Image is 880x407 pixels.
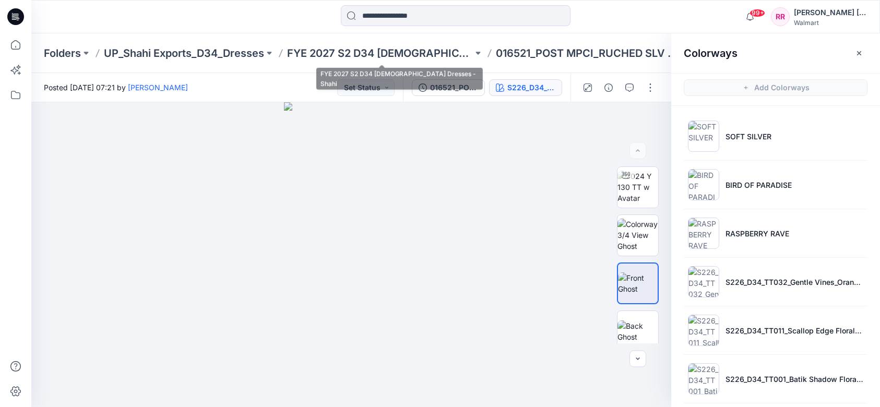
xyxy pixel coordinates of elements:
[688,315,719,346] img: S226_D34_TT011_Scallop Edge Floral_Green Notes_21.33cm
[794,19,867,27] div: Walmart
[412,79,485,96] button: 016521_POST MPCI_RUCHED SLV EMPIRE MIDI DRESS
[44,46,81,61] a: Folders
[684,47,738,59] h2: Colorways
[726,179,792,190] p: BIRD OF PARADISE
[104,46,264,61] a: UP_Shahi Exports_D34_Dresses
[688,363,719,394] img: S226_D34_TT001_Batik Shadow Floral_Blue Glory_64cm
[688,121,719,152] img: SOFT SILVER
[496,46,682,61] p: 016521_POST MPCI_RUCHED SLV EMPIRE MIDI DRESS
[726,131,771,142] p: SOFT SILVER
[794,6,867,19] div: [PERSON_NAME] [PERSON_NAME]
[44,82,188,93] span: Posted [DATE] 07:21 by
[617,171,658,203] img: 2024 Y 130 TT w Avatar
[726,325,863,336] p: S226_D34_TT011_Scallop Edge Floral_Green Notes_21.33cm
[688,266,719,297] img: S226_D34_TT032_Gentle Vines_Orange Lava_32cm
[489,79,562,96] button: S226_D34_TT019_Organic Lines_Luscious Merlot_32cm
[726,374,863,385] p: S226_D34_TT001_Batik Shadow Floral_Blue Glory_64cm
[688,169,719,200] img: BIRD OF PARADISE
[688,218,719,249] img: RASPBERRY RAVE
[750,9,765,17] span: 99+
[287,46,473,61] a: FYE 2027 S2 D34 [DEMOGRAPHIC_DATA] Dresses - Shahi
[128,83,188,92] a: [PERSON_NAME]
[617,219,658,252] img: Colorway 3/4 View Ghost
[618,272,658,294] img: Front Ghost
[507,82,555,93] div: S226_D34_TT019_Organic Lines_Luscious Merlot_32cm
[617,320,658,342] img: Back Ghost
[430,82,478,93] div: 016521_POST MPCI_RUCHED SLV EMPIRE MIDI DRESS
[726,277,863,288] p: S226_D34_TT032_Gentle Vines_Orange Lava_32cm
[726,228,789,239] p: RASPBERRY RAVE
[771,7,790,26] div: RR
[284,102,419,407] img: eyJhbGciOiJIUzI1NiIsImtpZCI6IjAiLCJzbHQiOiJzZXMiLCJ0eXAiOiJKV1QifQ.eyJkYXRhIjp7InR5cGUiOiJzdG9yYW...
[600,79,617,96] button: Details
